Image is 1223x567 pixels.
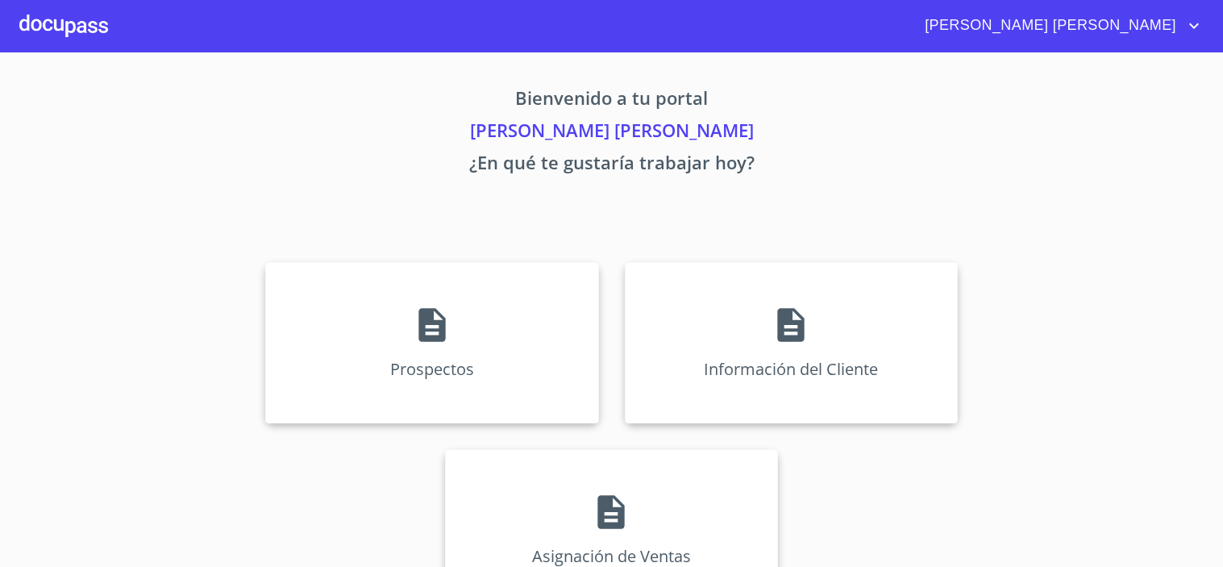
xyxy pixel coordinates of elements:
[390,358,474,380] p: Prospectos
[115,117,1109,149] p: [PERSON_NAME] [PERSON_NAME]
[115,149,1109,181] p: ¿En qué te gustaría trabajar hoy?
[913,13,1184,39] span: [PERSON_NAME] [PERSON_NAME]
[115,85,1109,117] p: Bienvenido a tu portal
[532,545,691,567] p: Asignación de Ventas
[913,13,1204,39] button: account of current user
[704,358,878,380] p: Información del Cliente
